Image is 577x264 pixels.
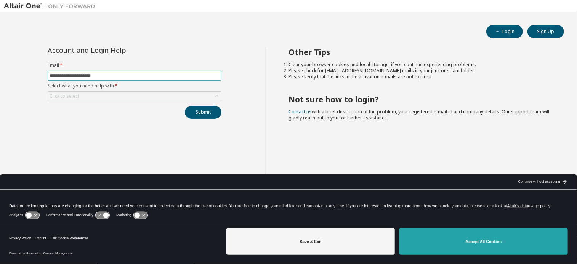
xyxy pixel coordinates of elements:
[48,47,187,53] div: Account and Login Help
[486,25,523,38] button: Login
[289,108,550,121] span: with a brief description of the problem, your registered e-mail id and company details. Our suppo...
[289,47,551,57] h2: Other Tips
[289,62,551,68] li: Clear your browser cookies and local storage, if you continue experiencing problems.
[289,68,551,74] li: Please check for [EMAIL_ADDRESS][DOMAIN_NAME] mails in your junk or spam folder.
[289,74,551,80] li: Please verify that the links in the activation e-mails are not expired.
[4,2,99,10] img: Altair One
[527,25,564,38] button: Sign Up
[289,94,551,104] h2: Not sure how to login?
[185,106,221,119] button: Submit
[289,108,312,115] a: Contact us
[50,93,79,99] div: Click to select
[48,92,221,101] div: Click to select
[48,62,221,68] label: Email
[48,83,221,89] label: Select what you need help with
